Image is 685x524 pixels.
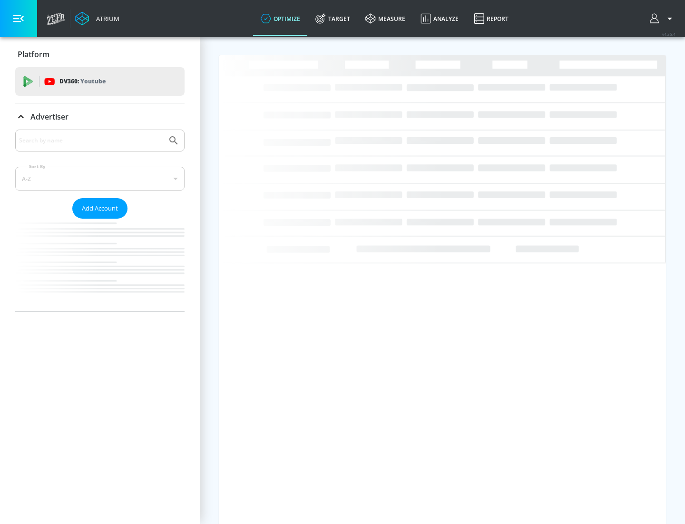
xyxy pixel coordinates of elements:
[413,1,466,36] a: Analyze
[15,167,185,191] div: A-Z
[466,1,516,36] a: Report
[80,76,106,86] p: Youtube
[19,134,163,147] input: Search by name
[59,76,106,87] p: DV360:
[15,130,185,311] div: Advertiser
[82,203,118,214] span: Add Account
[30,111,68,122] p: Advertiser
[15,103,185,130] div: Advertiser
[72,198,127,219] button: Add Account
[18,49,49,60] p: Platform
[15,219,185,311] nav: list of Advertiser
[662,31,675,37] span: v 4.25.4
[27,163,48,170] label: Sort By
[253,1,308,36] a: optimize
[308,1,358,36] a: Target
[15,67,185,96] div: DV360: Youtube
[92,14,119,23] div: Atrium
[15,41,185,68] div: Platform
[75,11,119,26] a: Atrium
[358,1,413,36] a: measure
